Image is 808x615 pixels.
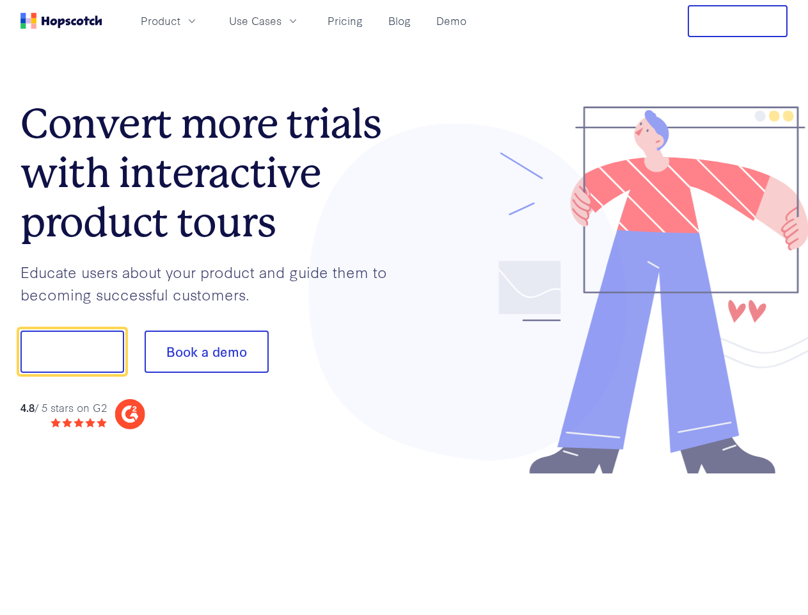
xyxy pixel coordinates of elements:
[20,99,404,247] h1: Convert more trials with interactive product tours
[133,10,206,31] button: Product
[20,331,124,373] button: Show me!
[20,400,107,416] div: / 5 stars on G2
[431,10,471,31] a: Demo
[20,13,102,29] a: Home
[20,400,35,414] strong: 4.8
[141,13,180,29] span: Product
[383,10,416,31] a: Blog
[229,13,281,29] span: Use Cases
[20,261,404,305] p: Educate users about your product and guide them to becoming successful customers.
[145,331,269,373] button: Book a demo
[221,10,307,31] button: Use Cases
[688,5,788,37] button: Free Trial
[322,10,368,31] a: Pricing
